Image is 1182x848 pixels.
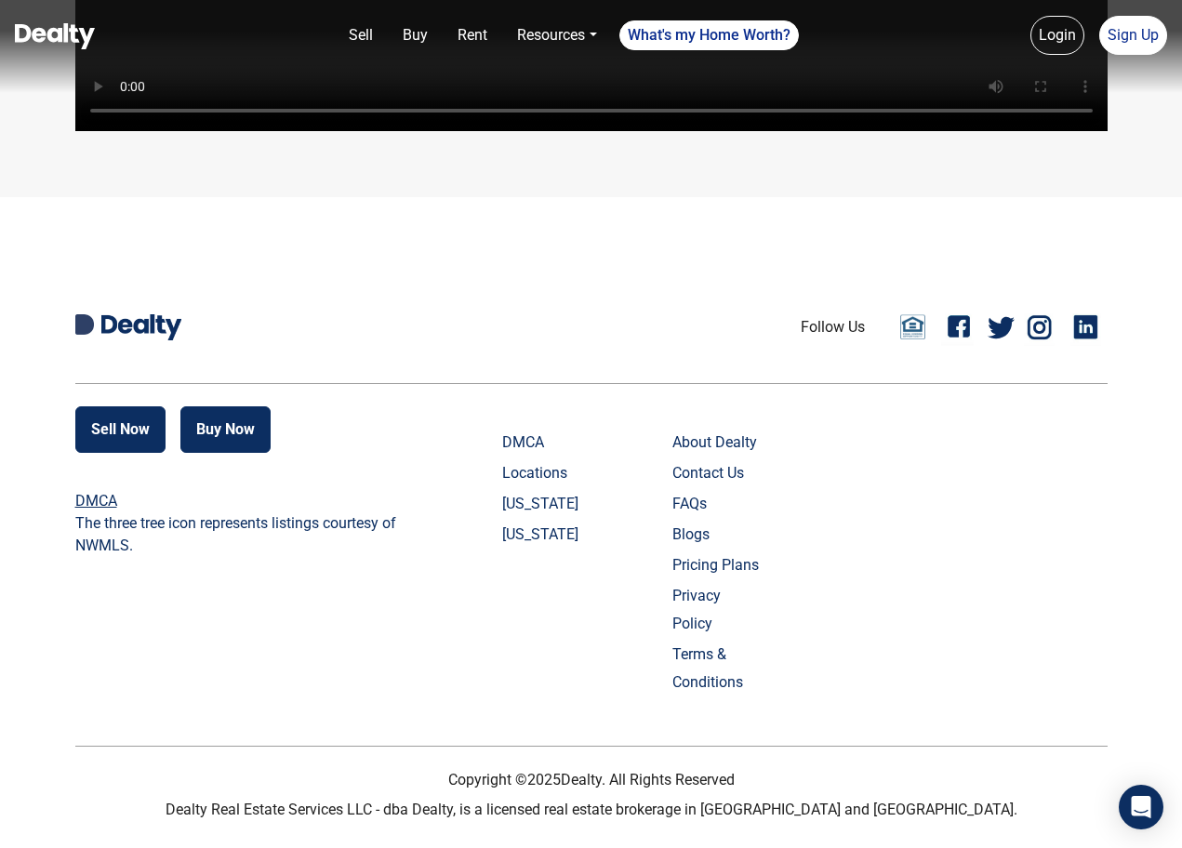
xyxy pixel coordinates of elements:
[1070,309,1108,346] a: Linkedin
[941,309,978,346] a: Facebook
[672,551,764,579] a: Pricing Plans
[988,309,1015,346] a: Twitter
[672,521,764,549] a: Blogs
[895,313,932,341] a: Email
[75,512,406,557] p: The three tree icon represents listings courtesy of NWMLS.
[619,20,799,50] a: What's my Home Worth?
[1099,16,1167,55] a: Sign Up
[672,490,764,518] a: FAQs
[1119,785,1163,829] div: Open Intercom Messenger
[672,429,764,457] a: About Dealty
[510,17,604,54] a: Resources
[341,17,380,54] a: Sell
[672,582,764,638] a: Privacy Policy
[801,316,865,338] li: Follow Us
[75,492,117,510] a: DMCA
[1030,16,1084,55] a: Login
[502,459,594,487] a: Locations
[75,799,1108,821] p: Dealty Real Estate Services LLC - dba Dealty, is a licensed real estate brokerage in [GEOGRAPHIC_...
[75,406,166,453] button: Sell Now
[502,429,594,457] a: DMCA
[502,521,594,549] a: [US_STATE]
[9,792,65,848] iframe: BigID CMP Widget
[15,23,95,49] img: Dealty - Buy, Sell & Rent Homes
[672,641,764,696] a: Terms & Conditions
[180,406,271,453] button: Buy Now
[75,769,1108,791] p: Copyright © 2025 Dealty. All Rights Reserved
[75,314,94,335] img: Dealty D
[450,17,495,54] a: Rent
[672,459,764,487] a: Contact Us
[502,490,594,518] a: [US_STATE]
[395,17,435,54] a: Buy
[1024,309,1061,346] a: Instagram
[101,314,181,340] img: Dealty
